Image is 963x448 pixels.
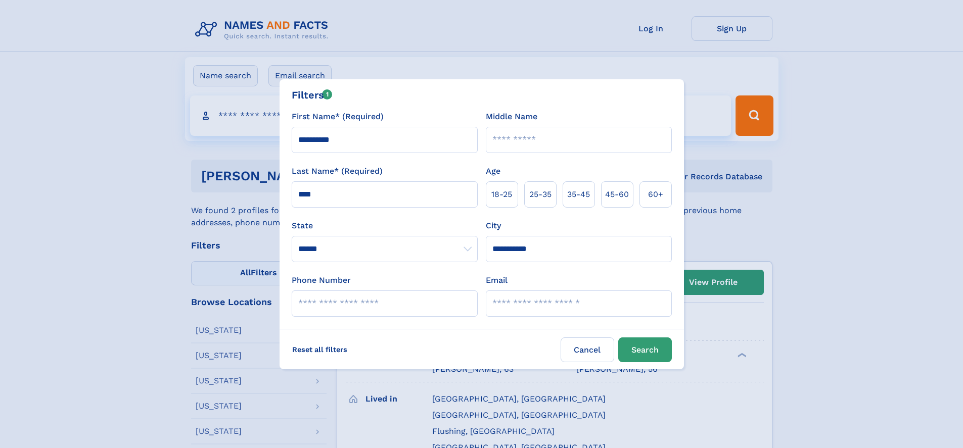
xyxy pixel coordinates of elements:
[486,111,537,123] label: Middle Name
[486,220,501,232] label: City
[648,188,663,201] span: 60+
[292,111,384,123] label: First Name* (Required)
[292,220,478,232] label: State
[292,87,333,103] div: Filters
[292,165,383,177] label: Last Name* (Required)
[529,188,552,201] span: 25‑35
[292,274,351,286] label: Phone Number
[286,337,354,362] label: Reset all filters
[567,188,590,201] span: 35‑45
[605,188,629,201] span: 45‑60
[486,165,500,177] label: Age
[491,188,512,201] span: 18‑25
[486,274,508,286] label: Email
[561,337,614,362] label: Cancel
[618,337,672,362] button: Search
